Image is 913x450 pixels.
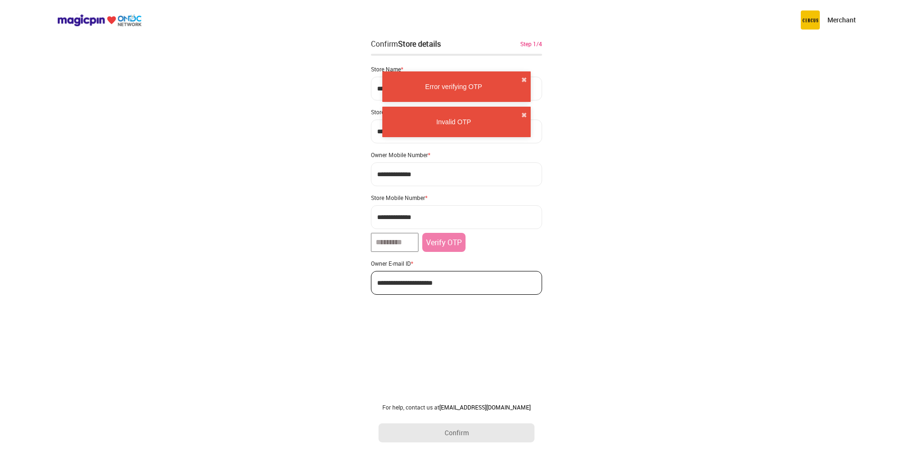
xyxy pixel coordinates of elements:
div: Invalid OTP [386,117,521,127]
div: For help, contact us at [379,403,534,411]
div: Owner Mobile Number [371,151,542,159]
p: Merchant [827,15,856,25]
div: Store Name [371,65,542,73]
div: Owner E-mail ID [371,260,542,267]
button: close [521,110,527,120]
div: Error verifying OTP [386,82,521,91]
a: [EMAIL_ADDRESS][DOMAIN_NAME] [439,403,531,411]
div: Store Address [371,108,542,116]
div: Confirm [371,38,441,50]
img: circus.b677b59b.png [801,10,820,30]
div: Store details [398,39,441,49]
button: Verify OTP [422,233,466,252]
div: Store Mobile Number [371,194,542,201]
button: Confirm [379,423,534,442]
div: Step 1/4 [520,40,542,48]
button: close [521,75,527,85]
img: ondc-logo-new-small.8a59708e.svg [57,14,142,27]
